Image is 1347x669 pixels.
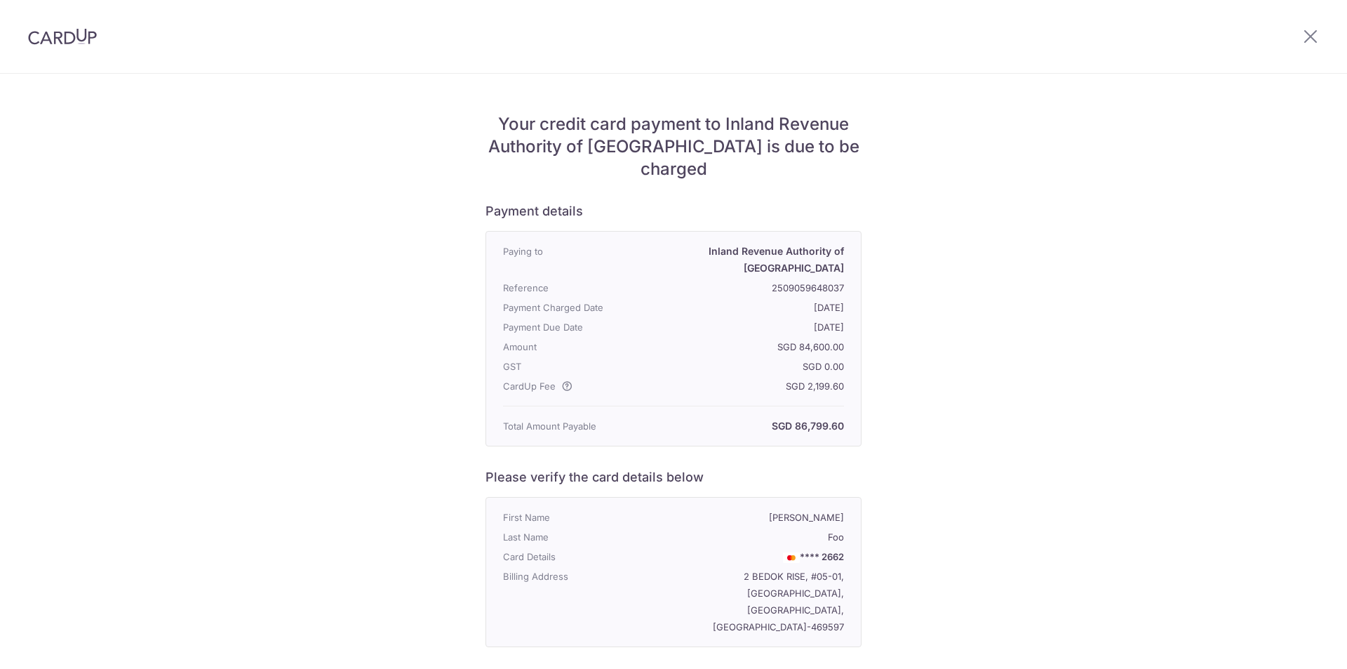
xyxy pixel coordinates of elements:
[639,243,844,277] p: Inland Revenue Authority of [GEOGRAPHIC_DATA]
[503,548,639,565] p: Card Details
[503,378,556,395] span: CardUp Fee
[639,418,844,435] p: SGD 86,799.60
[639,378,844,395] p: SGD 2,199.60
[639,299,844,316] p: [DATE]
[639,358,844,375] p: SGD 0.00
[485,203,862,220] h6: Payment details
[503,279,639,296] p: Reference
[639,279,844,296] p: 2509059648037
[639,529,844,545] p: Foo
[503,243,639,277] p: Paying to
[639,319,844,336] p: [DATE]
[503,338,639,355] p: Amount
[503,319,639,336] p: Payment Due Date
[503,529,639,545] p: Last Name
[485,469,862,486] h6: Please verify the card details below
[503,299,639,316] p: Payment Charged Date
[639,509,844,526] p: [PERSON_NAME]
[503,358,639,375] p: GST
[503,418,639,435] p: Total Amount Payable
[28,28,97,45] img: CardUp
[639,568,844,635] p: 2 BEDOK RISE, #05-01, [GEOGRAPHIC_DATA], [GEOGRAPHIC_DATA], [GEOGRAPHIC_DATA]-469597
[503,509,639,526] p: First Name
[639,338,844,355] p: SGD 84,600.00
[503,568,639,635] p: Billing Address
[485,113,862,180] h5: Your credit card payment to Inland Revenue Authority of [GEOGRAPHIC_DATA] is due to be charged
[783,552,800,562] img: MASTERCARD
